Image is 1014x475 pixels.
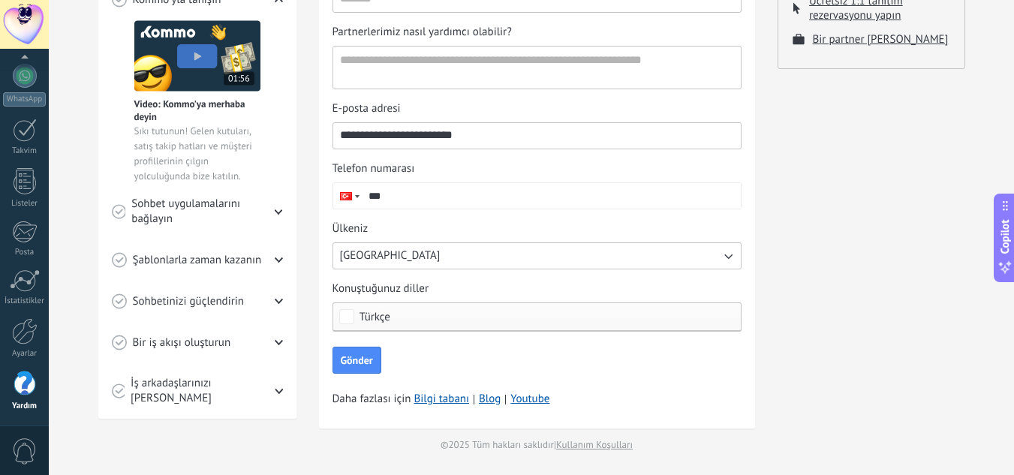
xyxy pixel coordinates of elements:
span: © 2025 Tüm hakları saklıdır | [441,437,633,452]
div: Ayarlar [3,349,47,359]
a: Youtube [510,392,549,406]
span: Copilot [997,219,1012,254]
span: Video: Kommo'ya merhaba deyin [134,98,260,123]
span: Sohbet uygulamalarını bağlayın [131,197,275,227]
span: İş arkadaşlarınızı [PERSON_NAME] [131,376,275,406]
textarea: Partnerlerimiz nasıl yardımcı olabilir? [333,47,738,89]
span: Bir iş akışı oluşturun [133,335,231,350]
input: Telefon numarası [362,183,741,209]
span: Şablonlarla zaman kazanın [133,253,262,268]
button: Gönder [332,347,381,374]
div: Yardım [3,401,47,411]
span: Sıkı tutunun! Gelen kutuları, satış takip hatları ve müşteri profillerinin çılgın yolculuğunda bi... [134,124,260,184]
button: Bir partner [PERSON_NAME] [813,32,949,47]
div: Turkey: + 90 [333,183,362,209]
span: E-posta adresi [332,101,401,116]
a: Bilgi tabanı [414,392,470,407]
div: Posta [3,248,47,257]
span: Türkçe [360,311,390,323]
span: Sohbetinizi güçlendirin [133,294,245,309]
span: Konuştuğunuz diller [332,281,429,296]
img: Meet video [134,20,260,92]
a: Kullanım Koşulları [556,438,633,451]
a: Blog [479,392,501,407]
span: Partnerlerimiz nasıl yardımcı olabilir? [332,25,512,40]
span: Telefon numarası [332,161,415,176]
span: Daha fazlası için [332,392,550,407]
div: İstatistikler [3,296,47,306]
div: WhatsApp [3,92,46,107]
span: Ülkeniz [332,221,369,236]
div: Takvim [3,146,47,156]
span: [GEOGRAPHIC_DATA] [340,248,441,263]
span: Gönder [341,355,373,365]
input: E-posta adresi [333,123,741,147]
div: Listeler [3,199,47,209]
button: Ülkeniz [332,242,742,269]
